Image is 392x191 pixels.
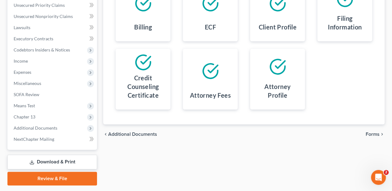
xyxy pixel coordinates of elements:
[9,89,97,100] a: SOFA Review
[14,125,57,131] span: Additional Documents
[14,81,41,86] span: Miscellaneous
[14,136,54,142] span: NextChapter Mailing
[14,103,35,108] span: Means Test
[103,132,108,137] i: chevron_left
[258,23,297,31] h4: Client Profile
[384,170,389,175] span: 2
[9,22,97,33] a: Lawsuits
[380,132,385,137] i: chevron_right
[14,2,65,8] span: Unsecured Priority Claims
[108,132,157,137] span: Additional Documents
[9,11,97,22] a: Unsecured Nonpriority Claims
[190,91,231,100] h4: Attorney Fees
[14,92,39,97] span: SOFA Review
[7,155,97,169] a: Download & Print
[366,132,380,137] span: Forms
[14,14,73,19] span: Unsecured Nonpriority Claims
[255,82,300,100] h4: Attorney Profile
[14,114,35,119] span: Chapter 13
[7,172,97,185] a: Review & File
[14,36,53,41] span: Executory Contracts
[205,23,216,31] h4: ECF
[322,14,367,31] h4: Filing Information
[14,58,28,64] span: Income
[9,134,97,145] a: NextChapter Mailing
[14,47,70,52] span: Codebtors Insiders & Notices
[366,132,385,137] button: Forms chevron_right
[103,132,157,137] a: chevron_left Additional Documents
[371,170,386,185] iframe: Intercom live chat
[14,25,30,30] span: Lawsuits
[121,73,165,100] h4: Credit Counseling Certificate
[14,69,31,75] span: Expenses
[9,33,97,44] a: Executory Contracts
[134,23,152,31] h4: Billing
